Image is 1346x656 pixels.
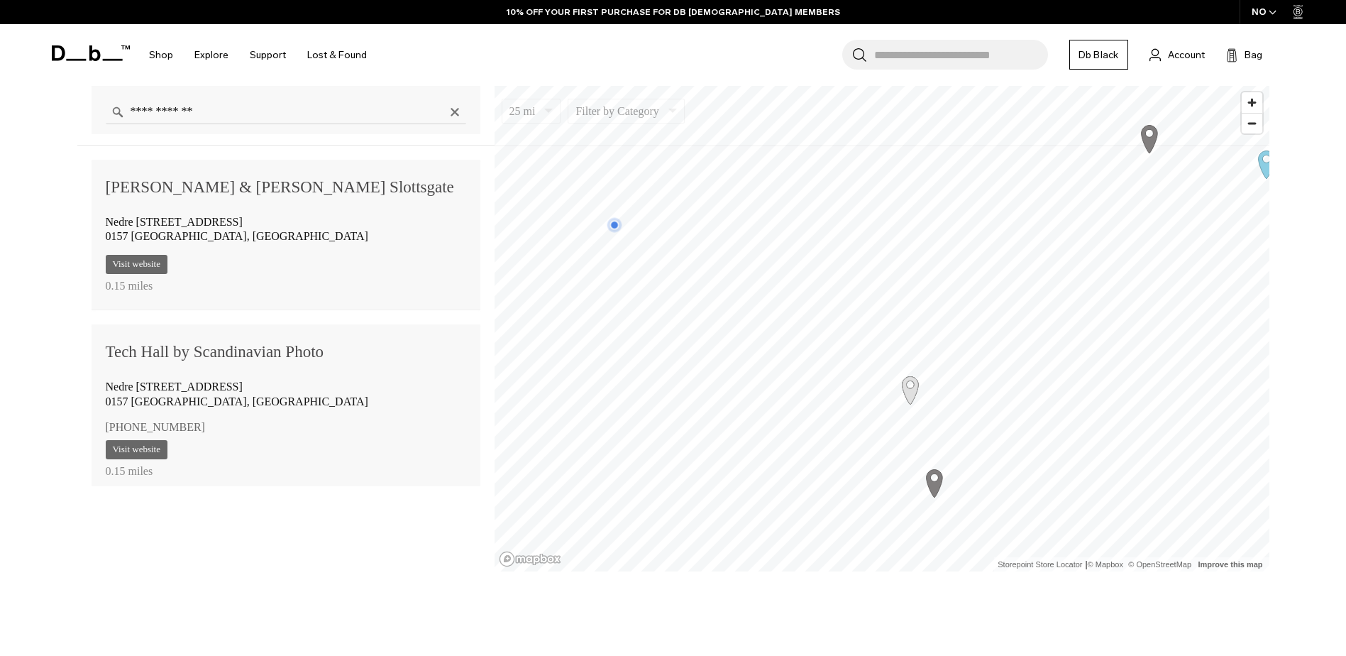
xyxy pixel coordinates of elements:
[1242,113,1262,133] button: Zoom out
[1242,92,1262,113] button: Zoom in
[1128,560,1191,569] a: OpenStreetMap
[1242,114,1262,133] span: Zoom out
[605,216,623,234] div: Map marker
[1132,121,1167,156] div: Map marker
[1198,560,1262,569] a: Improve this map
[106,216,243,228] span: Nedre [STREET_ADDRESS]
[1168,48,1205,62] span: Account
[106,417,205,438] a: [PHONE_NUMBER]
[1069,40,1128,70] a: Db Black
[1226,46,1262,63] button: Bag
[194,30,228,80] a: Explore
[998,557,1265,572] div: |
[449,104,460,118] button: Clear
[1149,46,1205,63] a: Account
[250,30,286,80] a: Support
[106,174,466,201] div: [PERSON_NAME] & [PERSON_NAME] Slottsgate
[998,560,1082,569] a: Storepoint Store Locator
[106,99,466,124] input: Enter a location
[1249,146,1284,182] div: Map marker
[106,461,466,481] div: 0.15 miles
[106,440,167,459] a: Visit website
[138,24,377,86] nav: Main Navigation
[106,339,466,366] div: Tech Hall by Scandinavian Photo
[106,275,466,295] div: 0.15 miles
[893,372,928,408] div: Map marker
[149,30,173,80] a: Shop
[917,465,952,501] div: Map marker
[106,230,368,242] span: 0157 [GEOGRAPHIC_DATA], [GEOGRAPHIC_DATA]
[106,395,368,408] span: 0157 [GEOGRAPHIC_DATA], [GEOGRAPHIC_DATA]
[507,6,840,18] a: 10% OFF YOUR FIRST PURCHASE FOR DB [DEMOGRAPHIC_DATA] MEMBERS
[495,85,1269,572] canvas: Map
[307,30,367,80] a: Lost & Found
[499,551,561,567] a: Mapbox logo
[106,255,167,274] a: Visit website
[1088,560,1123,569] a: Mapbox
[1245,48,1262,62] span: Bag
[106,381,243,393] span: Nedre [STREET_ADDRESS]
